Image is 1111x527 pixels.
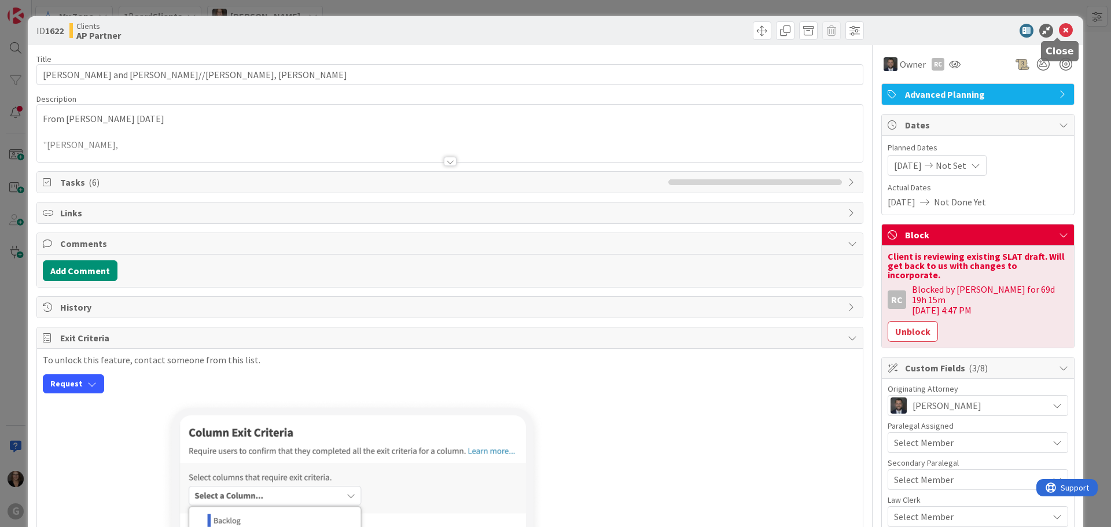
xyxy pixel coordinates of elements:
[60,237,842,250] span: Comments
[888,195,915,209] span: [DATE]
[894,510,954,524] span: Select Member
[60,206,842,220] span: Links
[76,21,121,31] span: Clients
[888,321,938,342] button: Unblock
[905,118,1053,132] span: Dates
[43,260,117,281] button: Add Comment
[894,473,954,487] span: Select Member
[934,195,986,209] span: Not Done Yet
[913,399,981,412] span: [PERSON_NAME]
[24,2,53,16] span: Support
[932,58,944,71] div: RC
[43,112,857,126] p: From [PERSON_NAME] [DATE]
[936,159,966,172] span: Not Set
[60,300,842,314] span: History
[45,25,64,36] b: 1622
[76,31,121,40] b: AP Partner
[36,54,51,64] label: Title
[36,24,64,38] span: ID
[894,159,922,172] span: [DATE]
[888,142,1068,154] span: Planned Dates
[888,182,1068,194] span: Actual Dates
[60,175,663,189] span: Tasks
[60,331,842,345] span: Exit Criteria
[905,87,1053,101] span: Advanced Planning
[1046,46,1074,57] h5: Close
[912,284,1068,315] div: Blocked by [PERSON_NAME] for 69d 19h 15m [DATE] 4:47 PM
[36,94,76,104] span: Description
[36,64,863,85] input: type card name here...
[905,361,1053,375] span: Custom Fields
[888,385,1068,393] div: Originating Attorney
[43,374,104,393] button: Request
[884,57,897,71] img: JW
[89,176,100,188] span: ( 6 )
[43,355,857,393] div: To unlock this feature, contact someone from this list.
[888,422,1068,430] div: Paralegal Assigned
[891,397,907,414] img: JW
[900,57,926,71] span: Owner
[969,362,988,374] span: ( 3/8 )
[888,290,906,309] div: RC
[905,228,1053,242] span: Block
[888,459,1068,467] div: Secondary Paralegal
[894,436,954,449] span: Select Member
[888,496,1068,504] div: Law Clerk
[888,252,1068,279] div: Client is reviewing existing SLAT draft. Will get back to us with changes to incorporate.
